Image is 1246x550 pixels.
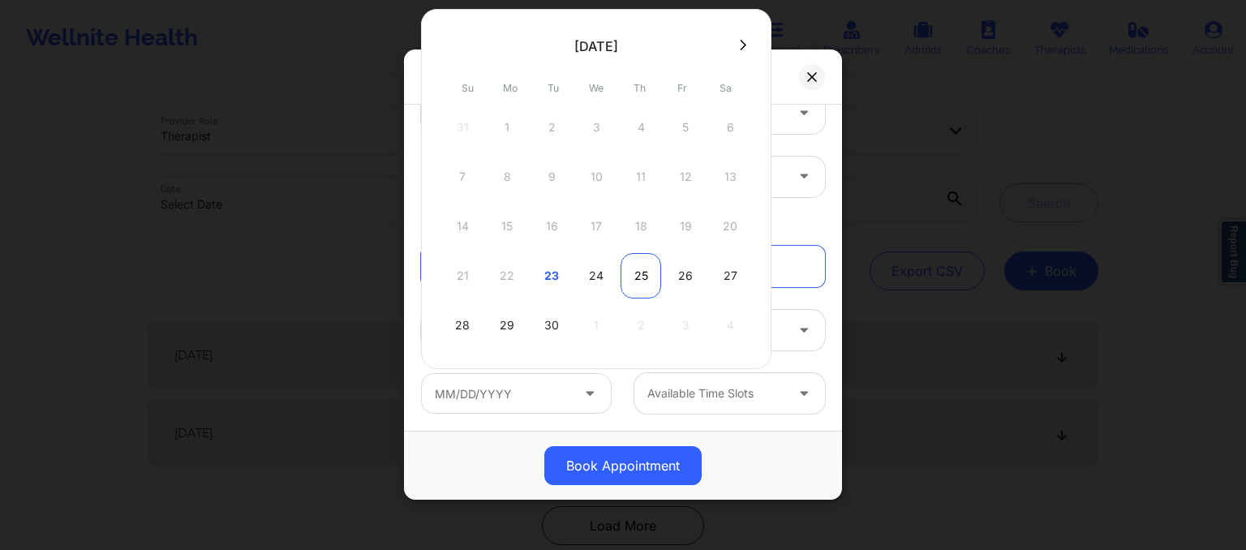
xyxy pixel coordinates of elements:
[574,38,618,54] div: [DATE]
[589,82,604,94] abbr: Wednesday
[720,82,732,94] abbr: Saturday
[462,82,474,94] abbr: Sunday
[665,253,706,299] div: Fri Sep 26 2025
[710,253,750,299] div: Sat Sep 27 2025
[442,303,483,348] div: Sun Sep 28 2025
[503,82,518,94] abbr: Monday
[677,82,687,94] abbr: Friday
[634,82,646,94] abbr: Thursday
[548,82,559,94] abbr: Tuesday
[487,303,527,348] div: Mon Sep 29 2025
[544,447,702,486] button: Book Appointment
[576,253,617,299] div: Wed Sep 24 2025
[421,373,612,414] input: MM/DD/YYYY
[531,253,572,299] div: Tue Sep 23 2025
[410,219,836,235] div: Appointment information:
[531,303,572,348] div: Tue Sep 30 2025
[621,253,661,299] div: Thu Sep 25 2025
